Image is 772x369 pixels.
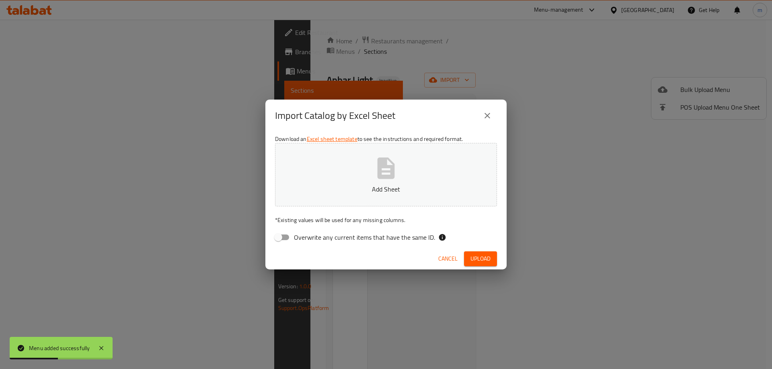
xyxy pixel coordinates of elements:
[29,344,90,353] div: Menu added successfully
[265,132,507,248] div: Download an to see the instructions and required format.
[435,251,461,266] button: Cancel
[294,232,435,242] span: Overwrite any current items that have the same ID.
[307,134,357,144] a: Excel sheet template
[275,216,497,224] p: Existing values will be used for any missing columns.
[287,184,485,194] p: Add Sheet
[464,251,497,266] button: Upload
[438,233,446,241] svg: If the overwrite option isn't selected, then the items that match an existing ID will be ignored ...
[470,254,491,264] span: Upload
[275,143,497,206] button: Add Sheet
[478,106,497,125] button: close
[438,254,458,264] span: Cancel
[275,109,395,122] h2: Import Catalog by Excel Sheet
